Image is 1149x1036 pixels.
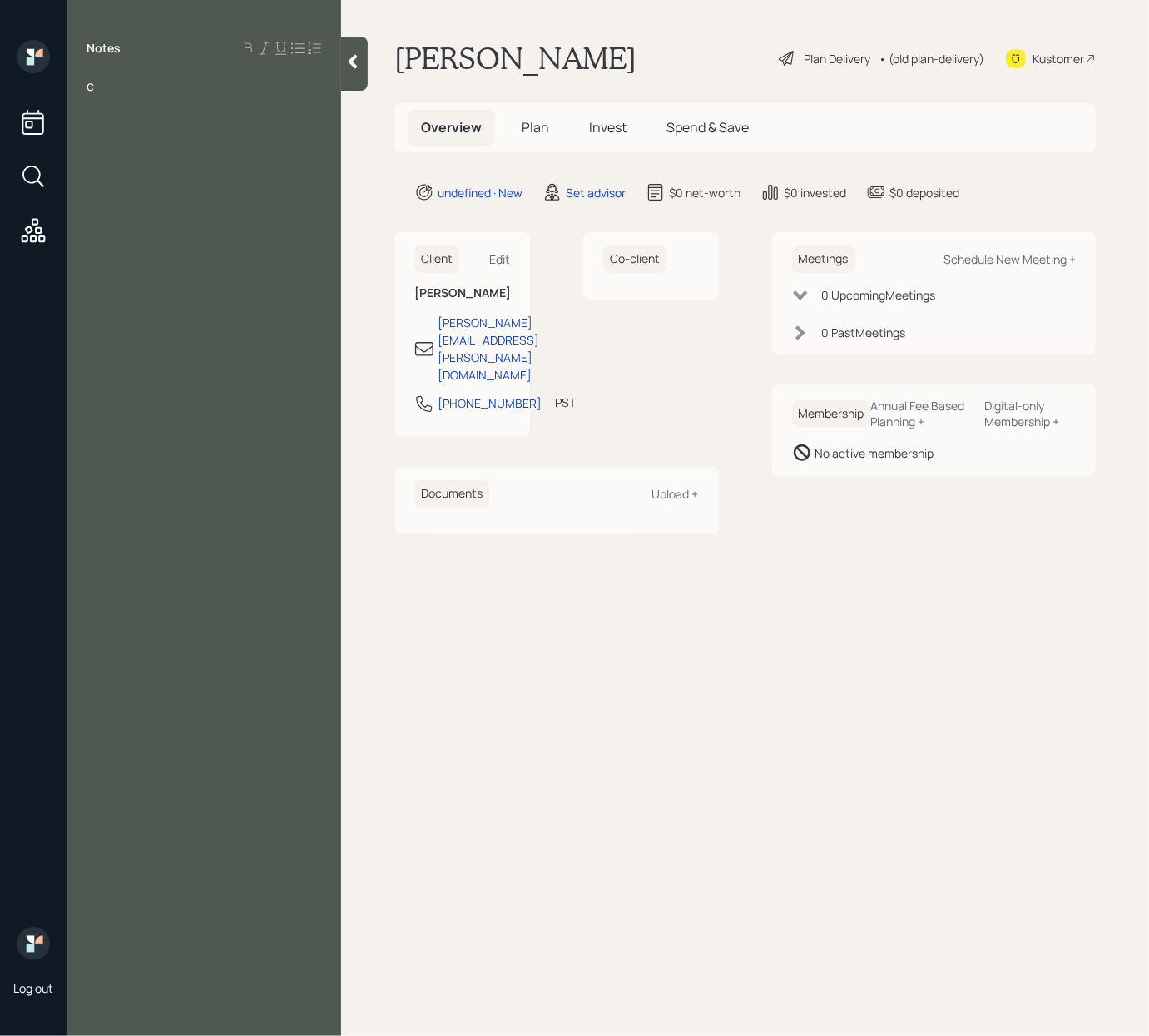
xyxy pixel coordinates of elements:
div: Plan Delivery [804,50,870,67]
h6: Documents [414,480,489,508]
div: Set advisor [566,184,626,201]
div: $0 deposited [889,184,959,201]
div: Annual Fee Based Planning + [871,398,972,429]
div: • (old plan-delivery) [879,50,984,67]
span: c [87,77,94,95]
span: Invest [589,118,627,136]
label: Notes [87,40,121,57]
h6: Membership [792,400,871,428]
div: Upload + [652,486,699,502]
h6: [PERSON_NAME] [414,286,510,300]
h6: Client [414,245,459,273]
div: [PERSON_NAME][EMAIL_ADDRESS][PERSON_NAME][DOMAIN_NAME] [438,314,539,384]
h6: Meetings [792,245,855,273]
h6: Co-client [603,245,666,273]
div: undefined · New [438,184,522,201]
span: Plan [522,118,549,136]
div: $0 net-worth [669,184,740,201]
div: [PHONE_NUMBER] [438,394,542,412]
img: retirable_logo.png [17,927,50,960]
span: Spend & Save [666,118,749,136]
div: Digital-only Membership + [984,398,1076,429]
div: Edit [489,251,510,267]
div: No active membership [815,444,934,462]
div: $0 invested [784,184,846,201]
div: PST [555,394,576,411]
div: Log out [13,980,53,996]
div: Schedule New Meeting + [943,251,1076,267]
div: 0 Past Meeting s [822,324,906,341]
h1: [PERSON_NAME] [394,40,636,77]
div: Kustomer [1033,50,1084,67]
div: 0 Upcoming Meeting s [822,286,936,304]
span: Overview [421,118,482,136]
